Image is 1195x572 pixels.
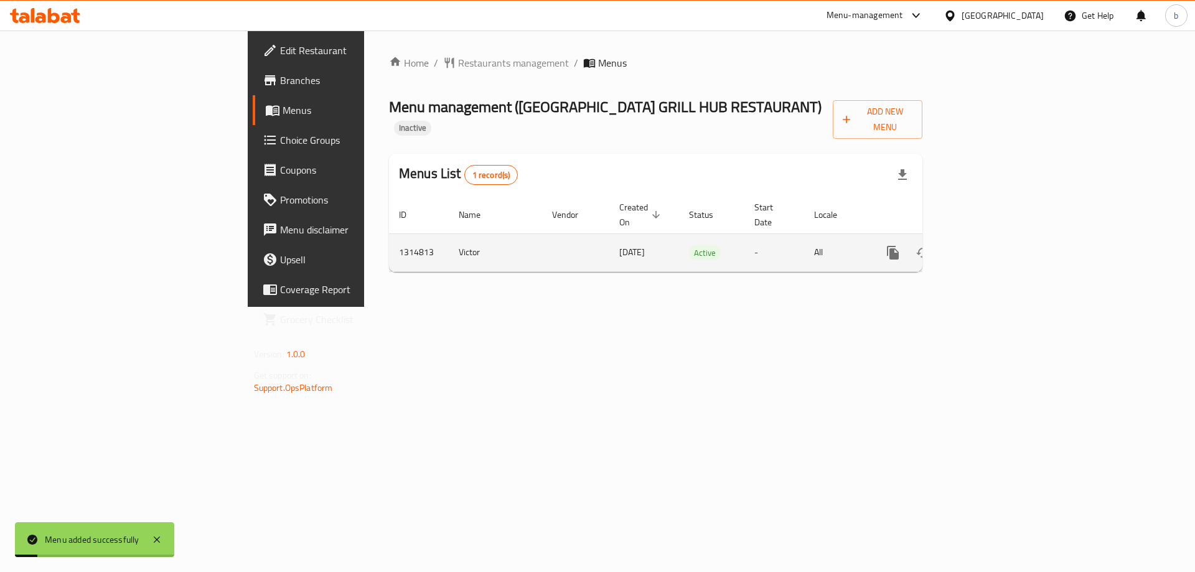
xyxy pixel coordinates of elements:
a: Coverage Report [253,274,448,304]
span: Edit Restaurant [280,43,438,58]
a: Support.OpsPlatform [254,380,333,396]
a: Menus [253,95,448,125]
th: Actions [868,196,1008,234]
a: Choice Groups [253,125,448,155]
span: Promotions [280,192,438,207]
span: [DATE] [619,244,645,260]
li: / [574,55,578,70]
h2: Menus List [399,164,518,185]
span: Grocery Checklist [280,312,438,327]
span: Choice Groups [280,133,438,148]
span: Start Date [754,200,789,230]
td: - [744,233,804,271]
a: Branches [253,65,448,95]
div: [GEOGRAPHIC_DATA] [962,9,1044,22]
span: Status [689,207,729,222]
div: Export file [888,160,917,190]
table: enhanced table [389,196,1008,272]
td: Victor [449,233,542,271]
span: Branches [280,73,438,88]
span: Menus [598,55,627,70]
span: b [1174,9,1178,22]
button: Add New Menu [833,100,923,139]
span: Version: [254,346,284,362]
div: Menu-management [827,8,903,23]
span: 1 record(s) [465,169,518,181]
span: Created On [619,200,664,230]
a: Promotions [253,185,448,215]
button: more [878,238,908,268]
button: Change Status [908,238,938,268]
span: Upsell [280,252,438,267]
div: Menu added successfully [45,533,139,546]
span: Get support on: [254,367,311,383]
span: Menu management ( [GEOGRAPHIC_DATA] GRILL HUB RESTAURANT ) [389,93,822,121]
span: Locale [814,207,853,222]
span: Add New Menu [843,104,913,135]
a: Coupons [253,155,448,185]
td: All [804,233,868,271]
a: Menu disclaimer [253,215,448,245]
a: Restaurants management [443,55,569,70]
span: Coupons [280,162,438,177]
span: Active [689,246,721,260]
span: Coverage Report [280,282,438,297]
span: ID [399,207,423,222]
span: Menu disclaimer [280,222,438,237]
nav: breadcrumb [389,55,922,70]
span: Vendor [552,207,594,222]
a: Upsell [253,245,448,274]
a: Grocery Checklist [253,304,448,334]
div: Total records count [464,165,518,185]
span: Name [459,207,497,222]
span: Menus [283,103,438,118]
a: Edit Restaurant [253,35,448,65]
div: Active [689,245,721,260]
span: 1.0.0 [286,346,306,362]
span: Restaurants management [458,55,569,70]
